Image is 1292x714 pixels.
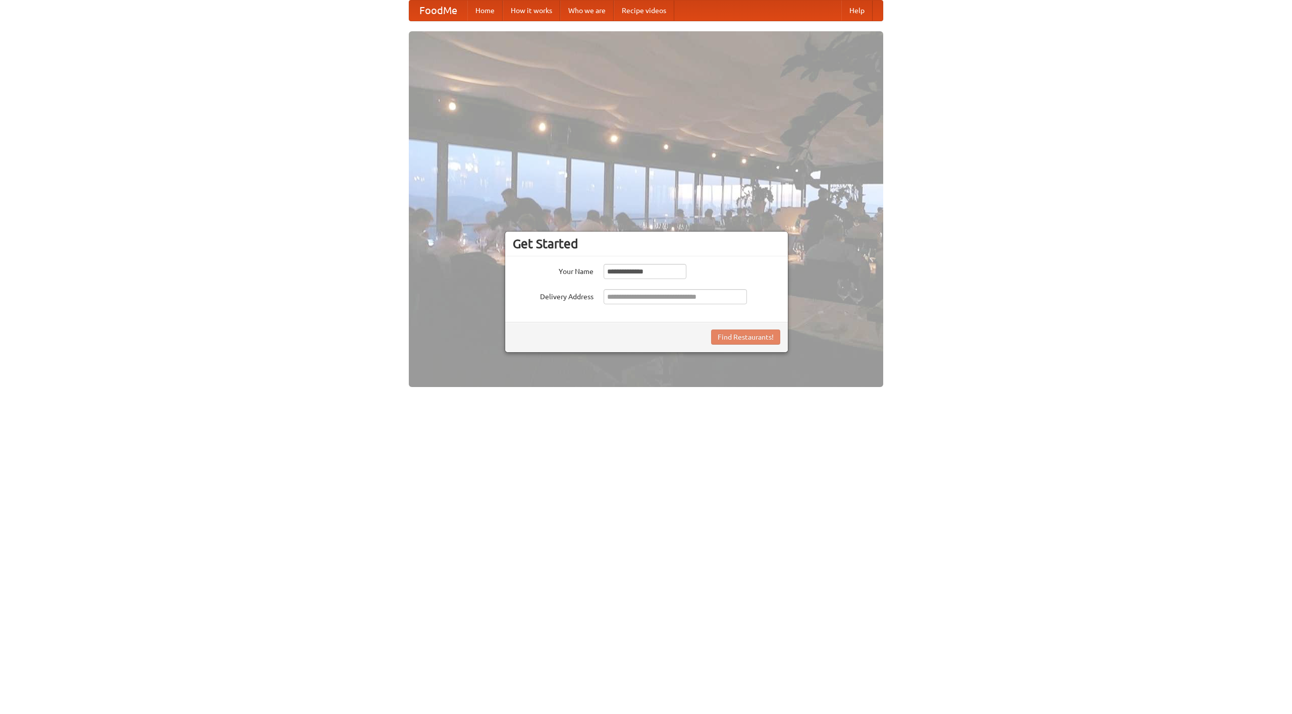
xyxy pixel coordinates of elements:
a: Home [467,1,503,21]
a: FoodMe [409,1,467,21]
label: Delivery Address [513,289,594,302]
h3: Get Started [513,236,780,251]
a: Recipe videos [614,1,674,21]
a: Help [841,1,873,21]
a: How it works [503,1,560,21]
button: Find Restaurants! [711,329,780,345]
label: Your Name [513,264,594,277]
a: Who we are [560,1,614,21]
